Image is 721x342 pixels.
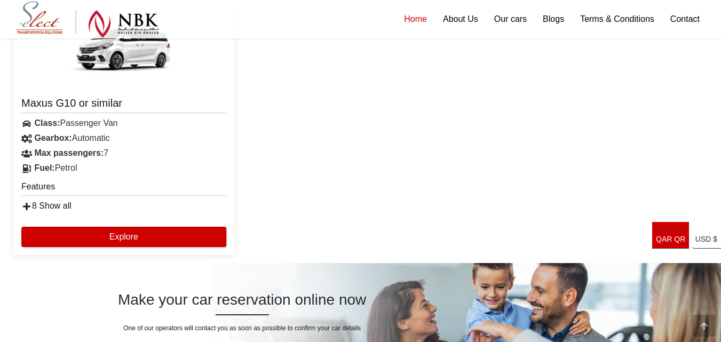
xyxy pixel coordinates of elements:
h6: One of our operators will contact you as soon as possible to confirm your car details [13,323,471,333]
a: USD $ [692,230,721,249]
h2: Make your car reservation online now [13,291,471,309]
strong: Max passengers: [34,148,104,157]
strong: Class: [34,118,60,128]
div: Passenger Van [13,116,234,131]
a: QAR QR [652,230,689,249]
div: Automatic [13,131,234,146]
strong: Gearbox: [34,133,72,142]
div: 7 [13,146,234,161]
img: Select Rent a Car [16,1,159,38]
strong: Fuel: [34,163,54,172]
h5: Features [21,181,226,196]
a: 8 Show all [21,201,72,210]
button: Explore [21,227,226,247]
img: Maxus G10 or similar [60,10,188,90]
div: Petrol [13,161,234,176]
a: Maxus G10 or similar [21,96,226,113]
